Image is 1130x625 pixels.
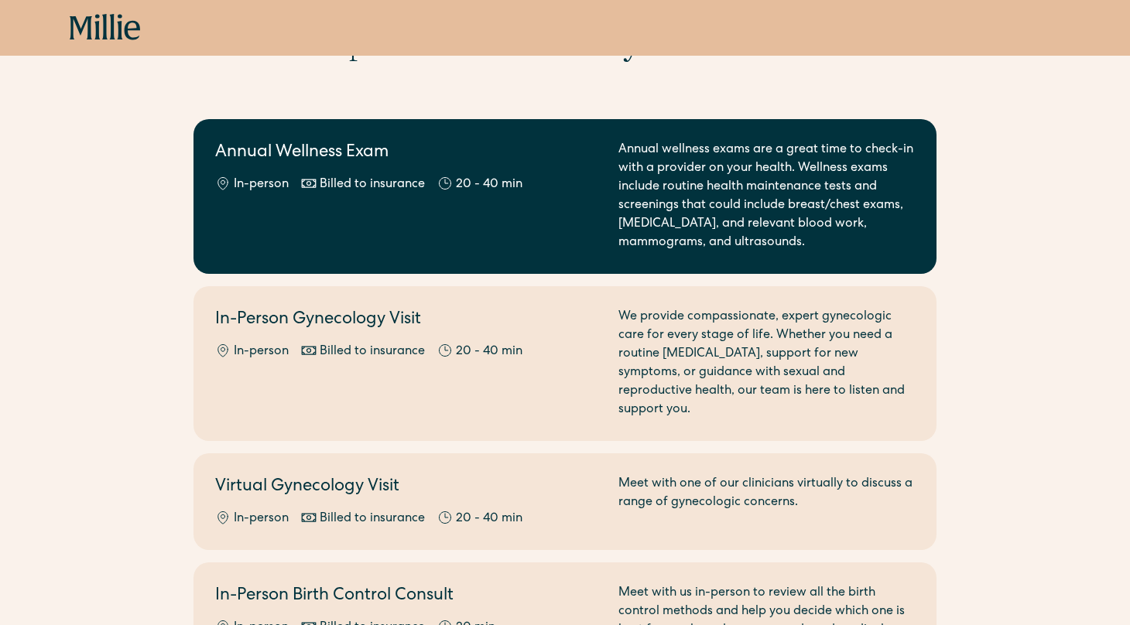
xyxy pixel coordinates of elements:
h2: Virtual Gynecology Visit [215,475,600,500]
div: 20 - 40 min [456,510,522,528]
div: 20 - 40 min [456,176,522,194]
div: In-person [234,343,289,361]
h2: In-Person Gynecology Visit [215,308,600,333]
a: Annual Wellness ExamIn-personBilled to insurance20 - 40 minAnnual wellness exams are a great time... [193,119,937,274]
h2: Annual Wellness Exam [215,141,600,166]
div: 20 - 40 min [456,343,522,361]
div: Billed to insurance [320,176,425,194]
div: In-person [234,510,289,528]
a: In-Person Gynecology VisitIn-personBilled to insurance20 - 40 minWe provide compassionate, expert... [193,286,937,441]
h2: In-Person Birth Control Consult [215,584,600,610]
div: In-person [234,176,289,194]
div: Billed to insurance [320,510,425,528]
a: Virtual Gynecology VisitIn-personBilled to insurance20 - 40 minMeet with one of our clinicians vi... [193,453,937,550]
div: We provide compassionate, expert gynecologic care for every stage of life. Whether you need a rou... [618,308,915,419]
div: Billed to insurance [320,343,425,361]
div: Annual wellness exams are a great time to check-in with a provider on your health. Wellness exams... [618,141,915,252]
div: Meet with one of our clinicians virtually to discuss a range of gynecologic concerns. [618,475,915,528]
